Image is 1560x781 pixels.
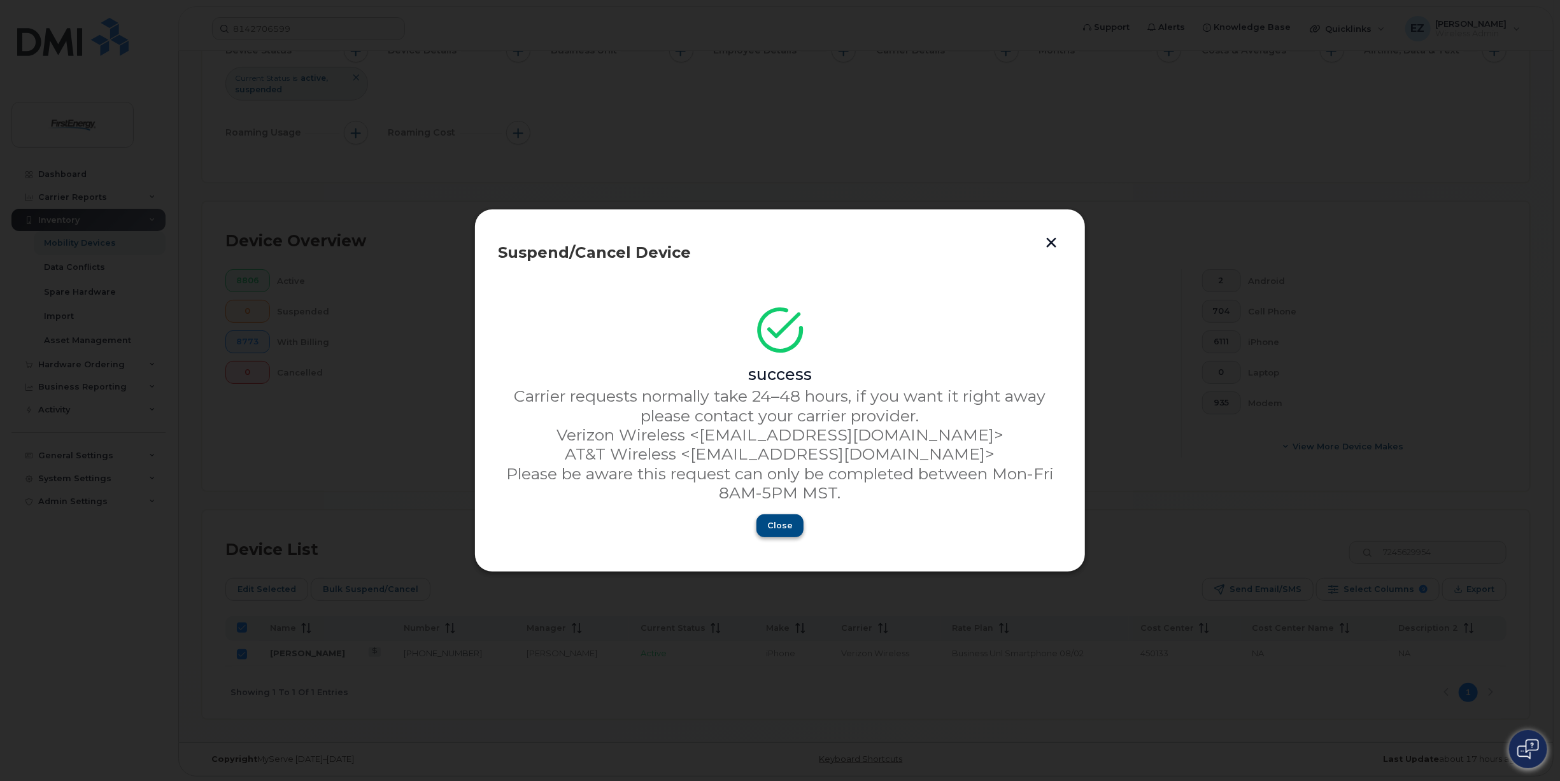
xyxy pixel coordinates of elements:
p: Carrier requests normally take 24–48 hours, if you want it right away please contact your carrier... [498,386,1062,425]
img: Open chat [1517,739,1539,759]
p: Verizon Wireless <[EMAIL_ADDRESS][DOMAIN_NAME]> [498,425,1062,444]
button: Close [756,514,804,537]
div: success [498,365,1062,384]
span: Close [767,519,793,531]
p: Please be aware this request can only be completed between Mon-Fri 8AM-5PM MST. [498,464,1062,503]
p: AT&T Wireless <[EMAIL_ADDRESS][DOMAIN_NAME]> [498,444,1062,463]
div: Suspend/Cancel Device [498,245,1062,260]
